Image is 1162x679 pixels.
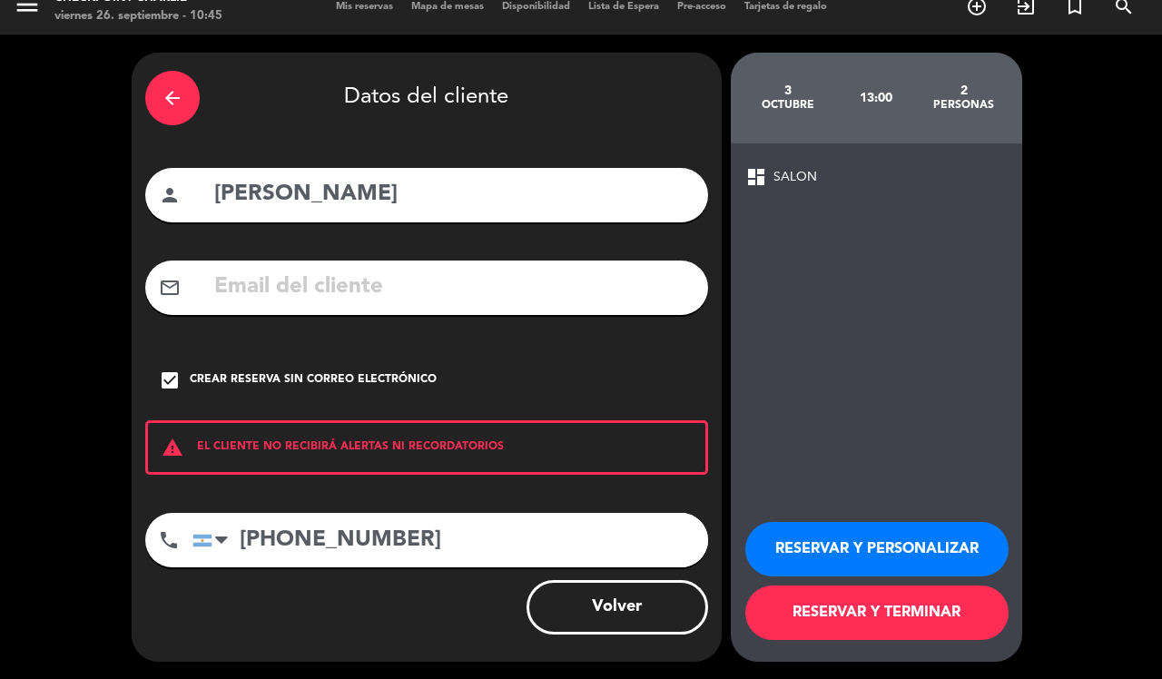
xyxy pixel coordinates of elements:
input: Nombre del cliente [212,176,694,213]
span: Lista de Espera [579,2,668,12]
div: EL CLIENTE NO RECIBIRÁ ALERTAS NI RECORDATORIOS [145,420,708,475]
input: Número de teléfono... [192,513,708,567]
div: octubre [744,98,832,113]
div: Argentina: +54 [193,514,235,566]
input: Email del cliente [212,269,694,306]
div: 3 [744,84,832,98]
i: check_box [159,369,181,391]
i: arrow_back [162,87,183,109]
div: personas [920,98,1008,113]
button: RESERVAR Y PERSONALIZAR [745,522,1009,576]
span: Mis reservas [327,2,402,12]
button: Volver [527,580,708,635]
span: SALON [773,167,817,188]
span: dashboard [745,166,767,188]
i: phone [158,529,180,551]
span: Disponibilidad [493,2,579,12]
i: warning [148,437,197,458]
button: RESERVAR Y TERMINAR [745,586,1009,640]
span: Mapa de mesas [402,2,493,12]
div: 2 [920,84,1008,98]
div: Crear reserva sin correo electrónico [190,371,437,389]
div: 13:00 [832,66,920,130]
div: viernes 26. septiembre - 10:45 [54,7,222,25]
span: Pre-acceso [668,2,735,12]
div: Datos del cliente [145,66,708,130]
i: person [159,184,181,206]
i: mail_outline [159,277,181,299]
span: Tarjetas de regalo [735,2,836,12]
